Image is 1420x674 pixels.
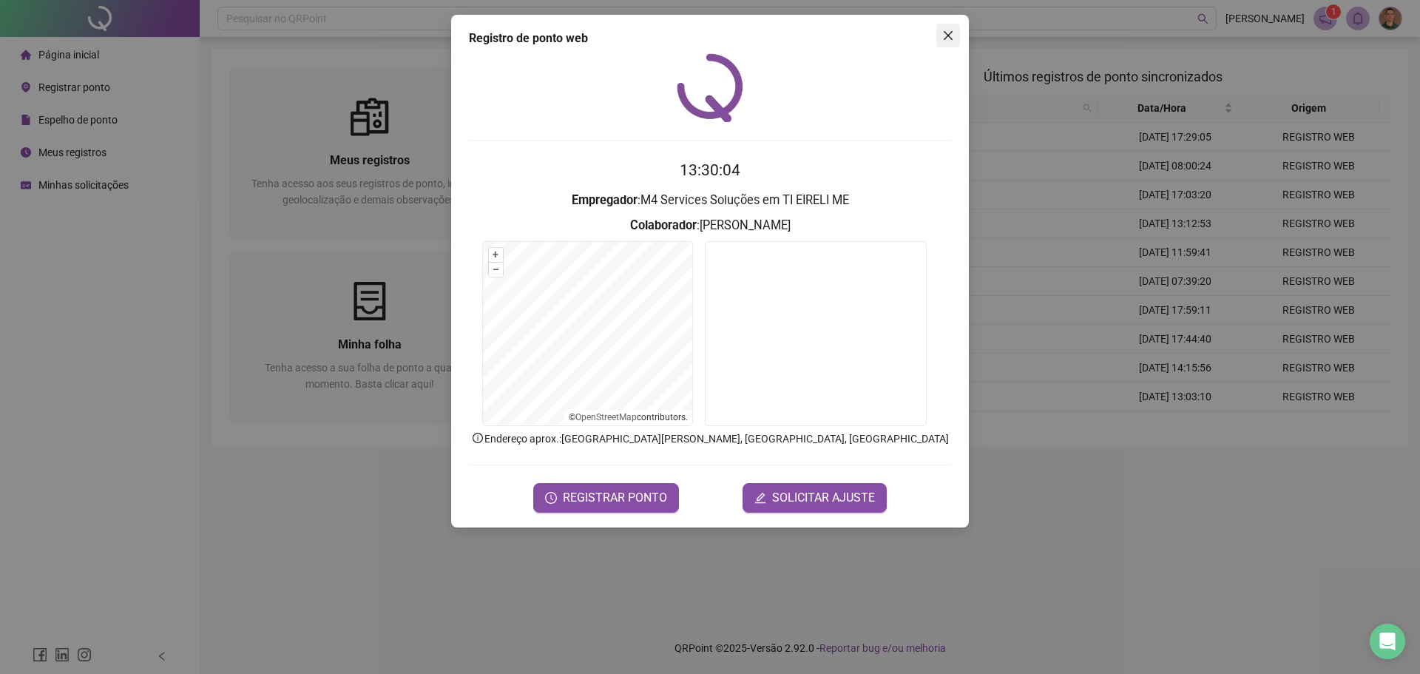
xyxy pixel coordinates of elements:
time: 13:30:04 [680,161,740,179]
h3: : [PERSON_NAME] [469,216,951,235]
button: REGISTRAR PONTO [533,483,679,513]
li: © contributors. [569,412,688,422]
strong: Colaborador [630,218,697,232]
button: + [489,248,503,262]
div: Open Intercom Messenger [1370,624,1405,659]
h3: : M4 Services Soluções em TI EIRELI ME [469,191,951,210]
span: REGISTRAR PONTO [563,489,667,507]
span: close [942,30,954,41]
span: clock-circle [545,492,557,504]
button: editSOLICITAR AJUSTE [743,483,887,513]
strong: Empregador [572,193,638,207]
div: Registro de ponto web [469,30,951,47]
p: Endereço aprox. : [GEOGRAPHIC_DATA][PERSON_NAME], [GEOGRAPHIC_DATA], [GEOGRAPHIC_DATA] [469,431,951,447]
a: OpenStreetMap [575,412,637,422]
span: SOLICITAR AJUSTE [772,489,875,507]
span: edit [754,492,766,504]
button: Close [936,24,960,47]
span: info-circle [471,431,484,445]
button: – [489,263,503,277]
img: QRPoint [677,53,743,122]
